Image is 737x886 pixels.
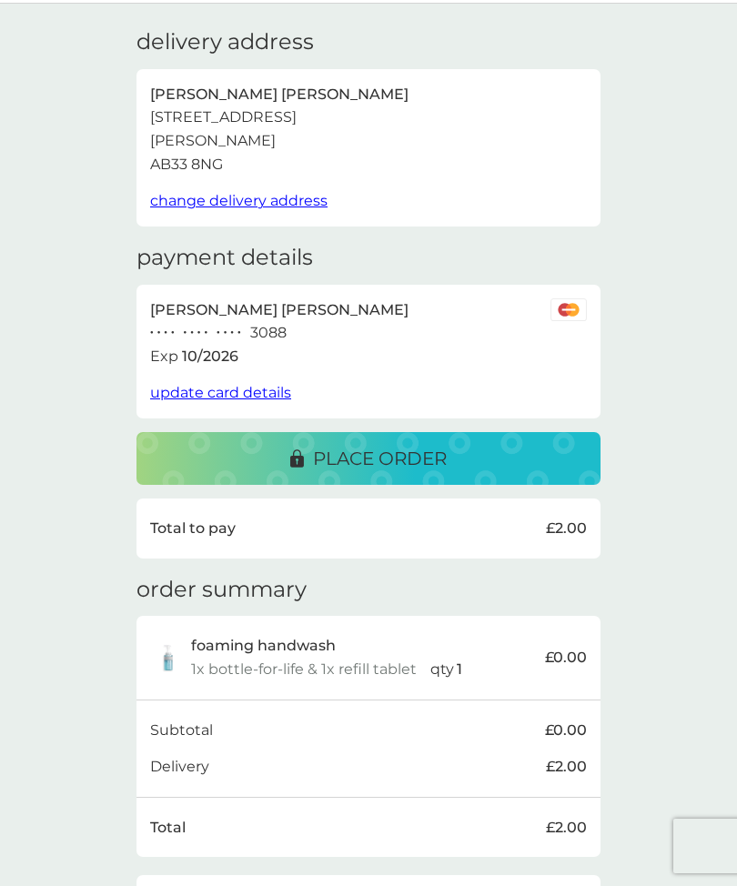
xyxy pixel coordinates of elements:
[171,328,175,337] p: ●
[457,658,462,681] p: 1
[150,83,409,106] p: [PERSON_NAME] [PERSON_NAME]
[197,328,201,337] p: ●
[250,321,287,345] p: 3088
[150,345,178,368] p: Exp
[204,328,207,337] p: ●
[150,381,291,405] button: update card details
[190,328,194,337] p: ●
[237,328,241,337] p: ●
[150,106,297,129] p: [STREET_ADDRESS]
[191,658,417,681] p: 1x bottle-for-life & 1x refill tablet
[191,634,336,658] p: foaming handwash
[545,646,587,670] p: £0.00
[430,658,454,681] p: qty
[150,189,328,213] button: change delivery address
[150,298,409,322] p: [PERSON_NAME] [PERSON_NAME]
[136,245,313,271] h3: payment details
[150,129,276,153] p: [PERSON_NAME]
[546,517,587,540] p: £2.00
[224,328,227,337] p: ●
[150,192,328,209] span: change delivery address
[150,328,154,337] p: ●
[313,444,447,473] p: place order
[150,384,291,401] span: update card details
[150,517,236,540] p: Total to pay
[546,755,587,779] p: £2.00
[150,755,209,779] p: Delivery
[150,153,223,176] p: AB33 8NG
[545,719,587,742] p: £0.00
[157,328,161,337] p: ●
[136,29,314,55] h3: delivery address
[164,328,167,337] p: ●
[546,816,587,840] p: £2.00
[136,432,601,485] button: place order
[184,328,187,337] p: ●
[230,328,234,337] p: ●
[217,328,220,337] p: ●
[150,719,213,742] p: Subtotal
[150,816,186,840] p: Total
[182,345,238,368] p: 10 / 2026
[136,577,307,603] h3: order summary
